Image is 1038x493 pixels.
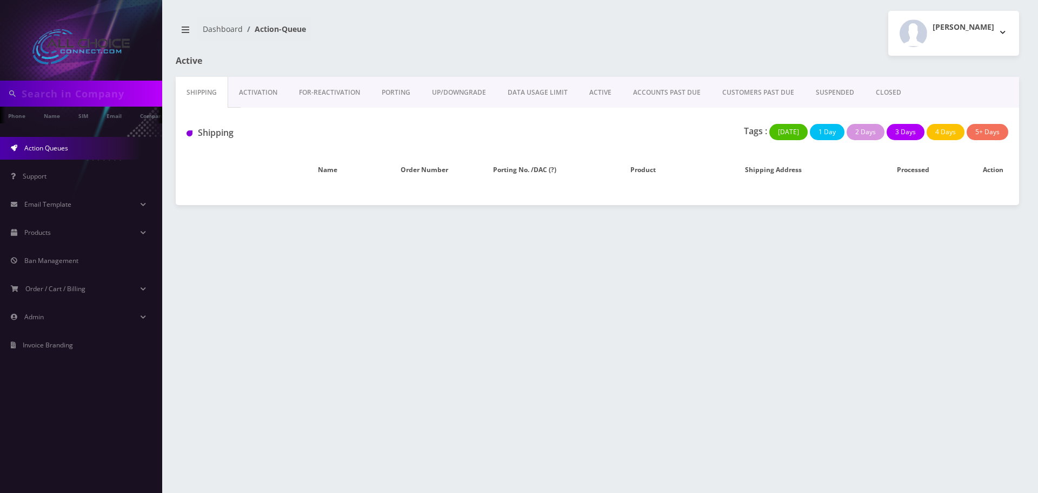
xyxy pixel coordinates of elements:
span: Email Template [24,200,71,209]
a: DATA USAGE LIMIT [497,77,578,108]
th: Name [260,154,395,186]
a: CUSTOMERS PAST DUE [711,77,805,108]
span: Invoice Branding [23,340,73,350]
span: Admin [24,312,44,321]
input: Search in Company [22,83,159,104]
th: Action [967,154,1019,186]
span: Products [24,228,51,237]
th: Product [597,154,689,186]
h1: Shipping [187,128,450,138]
img: All Choice Connect [32,29,130,64]
a: Name [38,107,65,123]
a: UP/DOWNGRADE [421,77,497,108]
button: [PERSON_NAME] [888,11,1019,56]
a: CLOSED [865,77,912,108]
button: 2 Days [847,124,884,140]
span: Support [23,172,46,181]
img: Shipping [187,130,192,136]
th: Processed [859,154,967,186]
span: Action Queues [24,143,68,153]
h1: Active [176,56,446,66]
a: PORTING [371,77,421,108]
a: Dashboard [203,24,243,34]
a: Activation [228,77,288,108]
th: Order Number [395,154,488,186]
a: ACTIVE [578,77,622,108]
a: SUSPENDED [805,77,865,108]
nav: breadcrumb [176,18,589,49]
a: Shipping [176,77,228,108]
a: Company [135,107,171,123]
button: 5+ Days [967,124,1008,140]
span: Ban Management [24,256,78,265]
button: 3 Days [887,124,924,140]
span: Order / Cart / Billing [25,284,85,293]
button: 4 Days [927,124,964,140]
a: FOR-REActivation [288,77,371,108]
li: Action-Queue [243,23,306,35]
p: Tags : [744,124,767,137]
h2: [PERSON_NAME] [933,23,994,32]
th: Porting No. /DAC (?) [488,154,597,186]
th: Shipping Address [689,154,859,186]
a: SIM [73,107,94,123]
a: Phone [3,107,31,123]
button: 1 Day [810,124,844,140]
a: Email [101,107,127,123]
button: [DATE] [769,124,808,140]
a: ACCOUNTS PAST DUE [622,77,711,108]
